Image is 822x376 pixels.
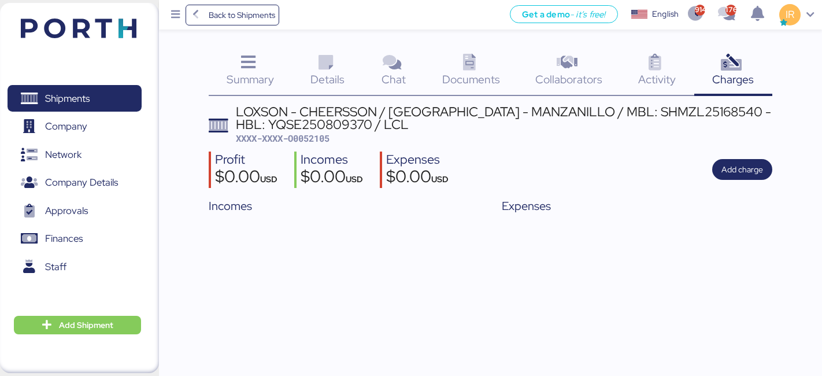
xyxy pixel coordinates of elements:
[301,152,363,168] div: Incomes
[236,105,772,131] div: LOXSON - CHEERSSON / [GEOGRAPHIC_DATA] - MANZANILLO / MBL: SHMZL25168540 - HBL: YQSE250809370 / LCL
[45,174,118,191] span: Company Details
[431,174,449,185] span: USD
[260,174,277,185] span: USD
[8,197,142,224] a: Approvals
[236,132,329,144] span: XXXX-XXXX-O0052105
[59,318,113,332] span: Add Shipment
[712,159,772,180] button: Add charge
[8,141,142,168] a: Network
[227,72,274,87] span: Summary
[209,8,275,22] span: Back to Shipments
[638,72,676,87] span: Activity
[386,168,449,188] div: $0.00
[45,146,82,163] span: Network
[209,197,479,215] div: Incomes
[786,7,794,22] span: IR
[215,168,277,188] div: $0.00
[45,259,66,275] span: Staff
[310,72,345,87] span: Details
[45,202,88,219] span: Approvals
[14,316,141,334] button: Add Shipment
[301,168,363,188] div: $0.00
[45,230,83,247] span: Finances
[535,72,602,87] span: Collaborators
[186,5,280,25] a: Back to Shipments
[8,85,142,112] a: Shipments
[382,72,406,87] span: Chat
[45,90,90,107] span: Shipments
[721,163,763,176] span: Add charge
[215,152,277,168] div: Profit
[712,72,754,87] span: Charges
[45,118,87,135] span: Company
[8,226,142,252] a: Finances
[8,169,142,196] a: Company Details
[346,174,363,185] span: USD
[442,72,500,87] span: Documents
[8,113,142,140] a: Company
[8,253,142,280] a: Staff
[386,152,449,168] div: Expenses
[652,8,679,20] div: English
[502,197,772,215] div: Expenses
[166,5,186,25] button: Menu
